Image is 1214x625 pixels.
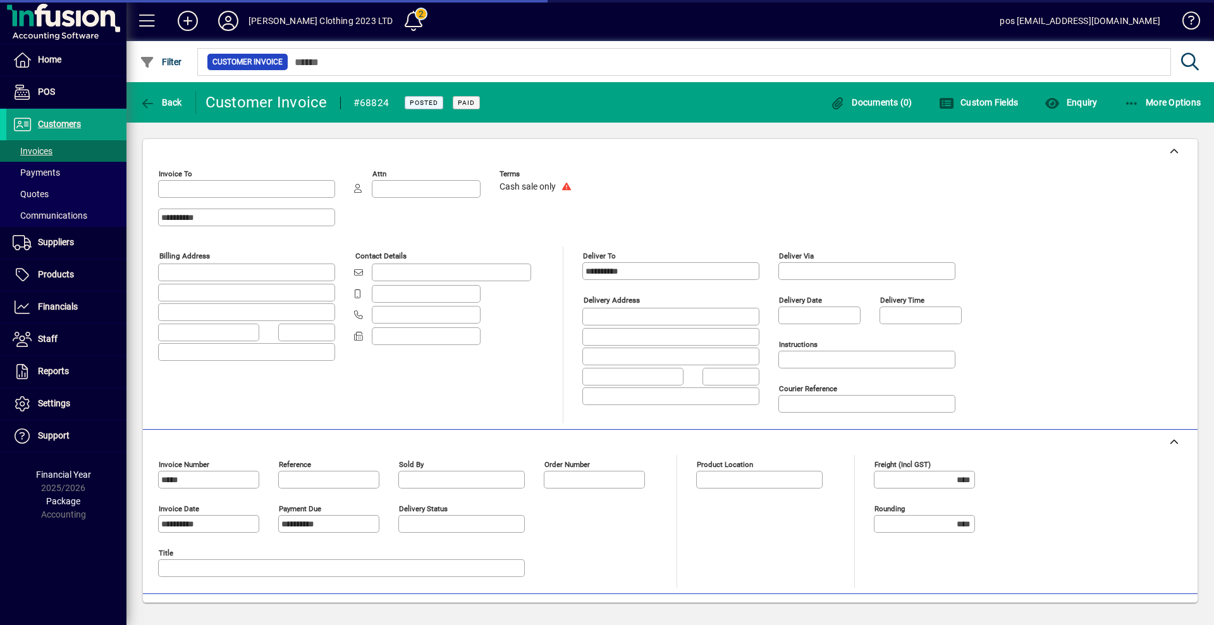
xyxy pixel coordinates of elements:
[159,549,173,557] mat-label: Title
[6,44,126,76] a: Home
[205,92,328,112] div: Customer Invoice
[38,87,55,97] span: POS
[38,301,78,312] span: Financials
[874,460,931,469] mat-label: Freight (incl GST)
[212,56,283,68] span: Customer Invoice
[13,189,49,199] span: Quotes
[6,140,126,162] a: Invoices
[6,388,126,420] a: Settings
[697,460,753,469] mat-label: Product location
[1000,11,1160,31] div: pos [EMAIL_ADDRESS][DOMAIN_NAME]
[1041,91,1100,114] button: Enquiry
[1124,97,1201,107] span: More Options
[168,9,208,32] button: Add
[248,11,393,31] div: [PERSON_NAME] Clothing 2023 LTD
[874,504,905,513] mat-label: Rounding
[279,504,321,513] mat-label: Payment due
[6,356,126,387] a: Reports
[38,269,74,279] span: Products
[399,504,448,513] mat-label: Delivery status
[38,398,70,408] span: Settings
[6,420,126,452] a: Support
[36,470,91,480] span: Financial Year
[6,162,126,183] a: Payments
[13,167,60,178] span: Payments
[6,76,126,108] a: POS
[936,91,1022,114] button: Custom Fields
[1173,3,1198,44] a: Knowledge Base
[500,170,575,178] span: Terms
[827,91,916,114] button: Documents (0)
[1045,97,1097,107] span: Enquiry
[208,9,248,32] button: Profile
[779,340,818,349] mat-label: Instructions
[38,119,81,129] span: Customers
[38,54,61,64] span: Home
[399,460,424,469] mat-label: Sold by
[38,237,74,247] span: Suppliers
[159,504,199,513] mat-label: Invoice date
[6,291,126,323] a: Financials
[6,324,126,355] a: Staff
[830,97,912,107] span: Documents (0)
[779,296,822,305] mat-label: Delivery date
[13,146,52,156] span: Invoices
[38,366,69,376] span: Reports
[939,97,1019,107] span: Custom Fields
[6,205,126,226] a: Communications
[500,182,556,192] span: Cash sale only
[779,252,814,260] mat-label: Deliver via
[126,91,196,114] app-page-header-button: Back
[779,384,837,393] mat-label: Courier Reference
[583,252,616,260] mat-label: Deliver To
[140,97,182,107] span: Back
[140,57,182,67] span: Filter
[6,259,126,291] a: Products
[46,496,80,506] span: Package
[279,460,311,469] mat-label: Reference
[1121,91,1205,114] button: More Options
[353,93,389,113] div: #68824
[372,169,386,178] mat-label: Attn
[458,99,475,107] span: Paid
[544,460,590,469] mat-label: Order number
[6,227,126,258] a: Suppliers
[38,334,58,344] span: Staff
[410,99,438,107] span: Posted
[159,169,192,178] mat-label: Invoice To
[38,430,70,440] span: Support
[880,296,924,305] mat-label: Delivery time
[159,460,209,469] mat-label: Invoice number
[13,210,87,221] span: Communications
[6,183,126,205] a: Quotes
[137,91,185,114] button: Back
[137,51,185,73] button: Filter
